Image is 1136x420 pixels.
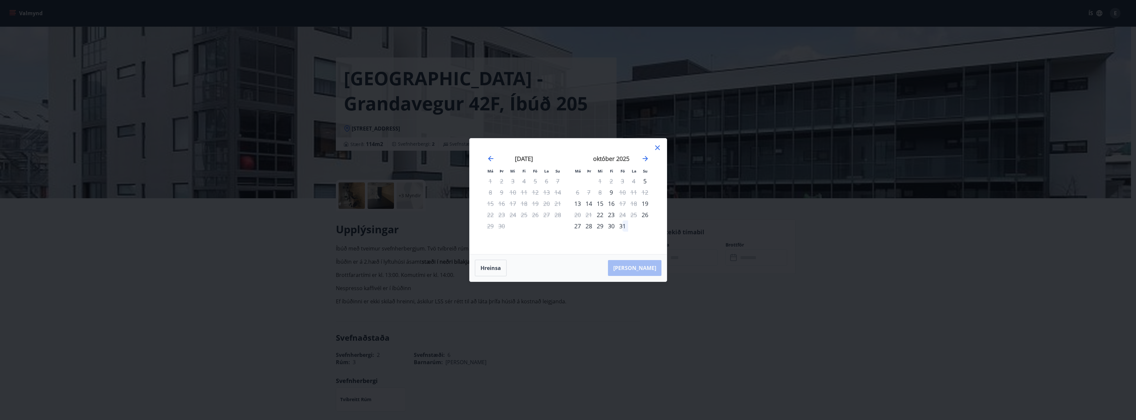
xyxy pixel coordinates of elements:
[594,175,606,187] td: Not available. miðvikudagur, 1. október 2025
[518,187,530,198] td: Not available. fimmtudagur, 11. september 2025
[487,169,493,173] small: Má
[572,187,583,198] div: Aðeins útritun í boði
[583,209,594,220] td: Not available. þriðjudagur, 21. október 2025
[541,209,552,220] td: Not available. laugardagur, 27. september 2025
[639,187,651,198] td: Not available. sunnudagur, 12. október 2025
[572,198,583,209] td: mánudagur, 13. október 2025
[530,175,541,187] td: Not available. föstudagur, 5. september 2025
[617,220,628,232] td: föstudagur, 31. október 2025
[507,175,518,187] td: Not available. miðvikudagur, 3. september 2025
[639,175,651,187] div: Aðeins innritun í boði
[572,209,583,220] td: Not available. mánudagur, 20. október 2025
[552,187,563,198] td: Not available. sunnudagur, 14. september 2025
[606,175,617,187] td: Not available. fimmtudagur, 2. október 2025
[587,169,591,173] small: Þr
[583,187,594,198] td: Not available. þriðjudagur, 7. október 2025
[594,220,606,232] div: 29
[507,209,518,220] td: Not available. miðvikudagur, 24. september 2025
[485,198,496,209] td: Not available. mánudagur, 15. september 2025
[485,187,496,198] td: Not available. mánudagur, 8. september 2025
[572,209,583,220] div: Aðeins útritun í boði
[510,169,515,173] small: Mi
[496,187,507,198] td: Not available. þriðjudagur, 9. september 2025
[617,187,628,198] td: Not available. föstudagur, 10. október 2025
[628,209,639,220] td: Not available. laugardagur, 25. október 2025
[485,175,496,187] td: Not available. mánudagur, 1. september 2025
[598,169,603,173] small: Mi
[606,209,617,220] div: 23
[617,220,628,232] div: 31
[594,209,606,220] td: miðvikudagur, 22. október 2025
[485,220,496,232] td: Not available. mánudagur, 29. september 2025
[496,198,507,209] td: Not available. þriðjudagur, 16. september 2025
[518,198,530,209] td: Not available. fimmtudagur, 18. september 2025
[606,220,617,232] div: 30
[555,169,560,173] small: Su
[522,169,526,173] small: Fi
[594,220,606,232] td: miðvikudagur, 29. október 2025
[583,198,594,209] div: 14
[639,209,651,220] td: sunnudagur, 26. október 2025
[518,209,530,220] td: Not available. fimmtudagur, 25. september 2025
[617,209,628,220] td: Not available. föstudagur, 24. október 2025
[583,220,594,232] td: þriðjudagur, 28. október 2025
[487,155,495,163] div: Move backward to switch to the previous month.
[533,169,537,173] small: Fö
[541,187,552,198] td: Not available. laugardagur, 13. september 2025
[541,198,552,209] td: Not available. laugardagur, 20. september 2025
[518,175,530,187] td: Not available. fimmtudagur, 4. september 2025
[621,169,625,173] small: Fö
[496,209,507,220] td: Not available. þriðjudagur, 23. september 2025
[639,198,651,209] div: Aðeins innritun í boði
[606,198,617,209] td: fimmtudagur, 16. október 2025
[583,220,594,232] div: 28
[572,220,583,232] td: mánudagur, 27. október 2025
[639,198,651,209] td: sunnudagur, 19. október 2025
[515,155,533,163] strong: [DATE]
[643,169,648,173] small: Su
[594,209,606,220] div: Aðeins innritun í boði
[628,175,639,187] td: Not available. laugardagur, 4. október 2025
[572,198,583,209] div: Aðeins innritun í boði
[617,187,628,198] div: Aðeins útritun í boði
[530,198,541,209] td: Not available. föstudagur, 19. september 2025
[641,155,649,163] div: Move forward to switch to the next month.
[485,209,496,220] td: Not available. mánudagur, 22. september 2025
[606,209,617,220] td: fimmtudagur, 23. október 2025
[617,175,628,187] td: Not available. föstudagur, 3. október 2025
[617,209,628,220] div: Aðeins útritun í boði
[500,169,504,173] small: Þr
[628,187,639,198] td: Not available. laugardagur, 11. október 2025
[583,198,594,209] td: þriðjudagur, 14. október 2025
[606,198,617,209] div: 16
[552,198,563,209] td: Not available. sunnudagur, 21. september 2025
[530,209,541,220] td: Not available. föstudagur, 26. september 2025
[594,198,606,209] div: 15
[572,187,583,198] td: Not available. mánudagur, 6. október 2025
[606,187,617,198] td: fimmtudagur, 9. október 2025
[606,187,617,198] div: Aðeins innritun í boði
[639,175,651,187] td: sunnudagur, 5. október 2025
[541,175,552,187] td: Not available. laugardagur, 6. september 2025
[610,169,613,173] small: Fi
[496,175,507,187] td: Not available. þriðjudagur, 2. september 2025
[507,198,518,209] td: Not available. miðvikudagur, 17. september 2025
[496,220,507,232] td: Not available. þriðjudagur, 30. september 2025
[628,198,639,209] td: Not available. laugardagur, 18. október 2025
[594,198,606,209] td: miðvikudagur, 15. október 2025
[639,209,651,220] div: Aðeins innritun í boði
[507,187,518,198] td: Not available. miðvikudagur, 10. september 2025
[478,146,659,246] div: Calendar
[632,169,636,173] small: La
[593,155,629,163] strong: október 2025
[475,260,507,276] button: Hreinsa
[572,220,583,232] div: 27
[606,220,617,232] td: fimmtudagur, 30. október 2025
[575,169,581,173] small: Má
[530,187,541,198] td: Not available. föstudagur, 12. september 2025
[552,209,563,220] td: Not available. sunnudagur, 28. september 2025
[617,198,628,209] div: Aðeins útritun í boði
[594,187,606,198] td: Not available. miðvikudagur, 8. október 2025
[552,175,563,187] td: Not available. sunnudagur, 7. september 2025
[544,169,549,173] small: La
